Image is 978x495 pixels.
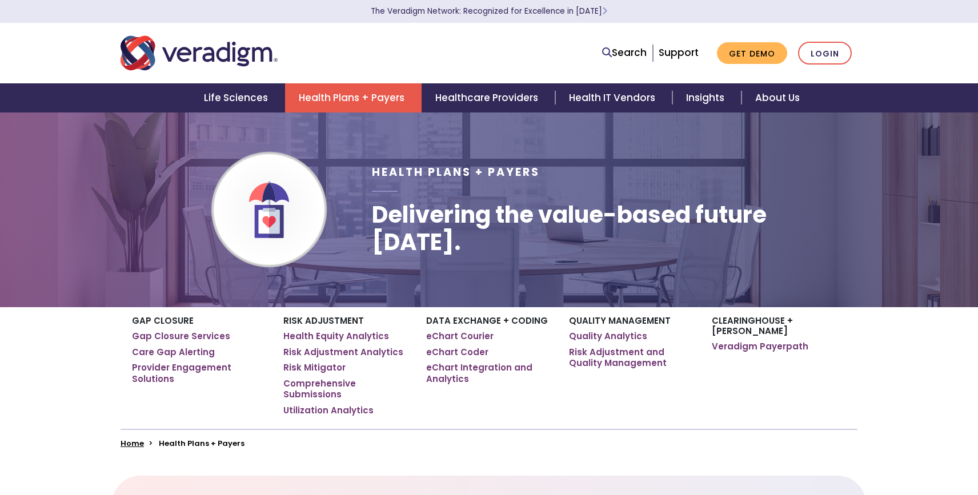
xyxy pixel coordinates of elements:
a: Gap Closure Services [132,331,230,342]
a: Quality Analytics [569,331,647,342]
a: The Veradigm Network: Recognized for Excellence in [DATE]Learn More [371,6,607,17]
a: Care Gap Alerting [132,347,215,358]
a: Health IT Vendors [555,83,672,112]
a: eChart Integration and Analytics [426,362,552,384]
a: Support [659,46,699,59]
a: Health Plans + Payers [285,83,422,112]
a: Comprehensive Submissions [283,378,409,400]
a: Health Equity Analytics [283,331,389,342]
a: eChart Coder [426,347,488,358]
a: Login [798,42,852,65]
a: Utilization Analytics [283,405,374,416]
a: Insights [672,83,741,112]
a: Search [602,45,647,61]
a: Healthcare Providers [422,83,555,112]
a: Risk Mitigator [283,362,346,373]
a: About Us [741,83,813,112]
span: Learn More [602,6,607,17]
a: eChart Courier [426,331,494,342]
a: Veradigm Payerpath [712,341,808,352]
a: Home [121,438,144,449]
a: Risk Adjustment Analytics [283,347,403,358]
a: Get Demo [717,42,787,65]
a: Risk Adjustment and Quality Management [569,347,695,369]
a: Provider Engagement Solutions [132,362,266,384]
a: Life Sciences [190,83,285,112]
span: Health Plans + Payers [372,164,540,180]
img: Veradigm logo [121,34,278,72]
h1: Delivering the value-based future [DATE]. [372,201,857,256]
